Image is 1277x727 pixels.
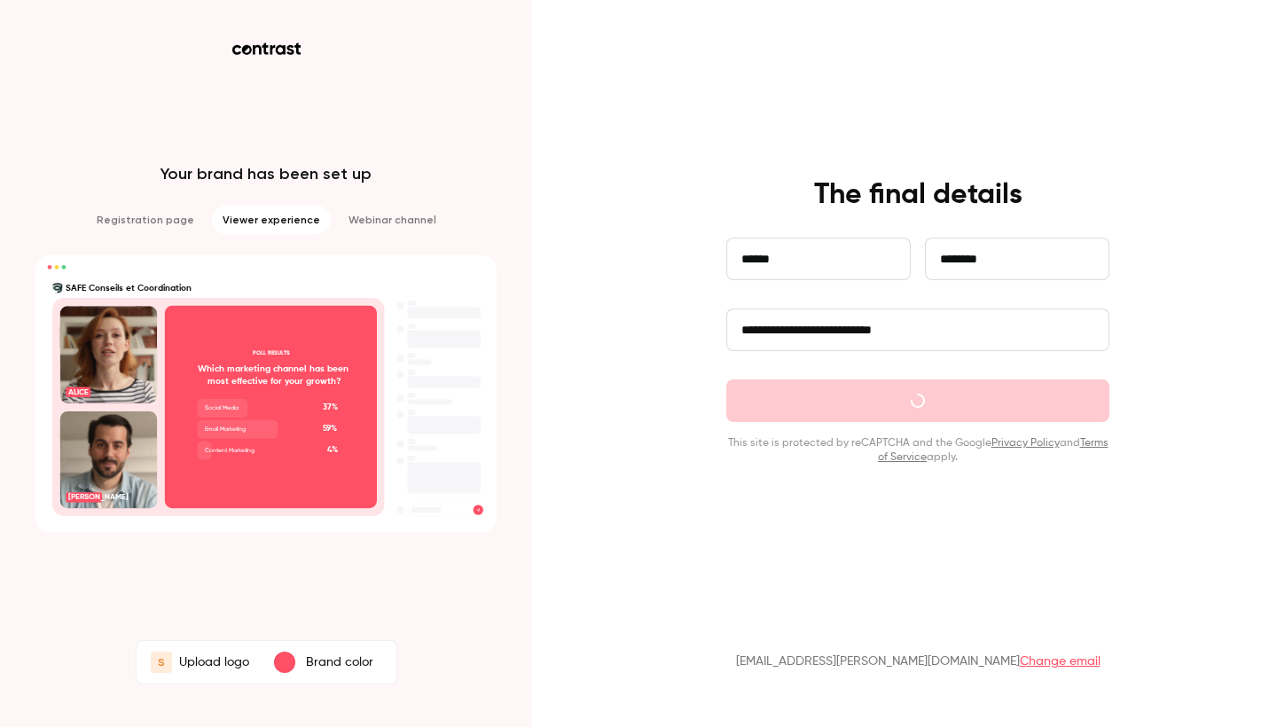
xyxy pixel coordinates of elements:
[86,206,205,234] li: Registration page
[158,654,165,670] span: S
[1020,655,1101,668] a: Change email
[140,645,260,680] label: SUpload logo
[726,436,1109,465] p: This site is protected by reCAPTCHA and the Google and apply.
[260,645,393,680] button: Brand color
[736,653,1101,670] p: [EMAIL_ADDRESS][PERSON_NAME][DOMAIN_NAME]
[161,163,372,184] p: Your brand has been set up
[814,177,1022,213] h4: The final details
[991,438,1060,449] a: Privacy Policy
[306,653,373,671] p: Brand color
[212,206,331,234] li: Viewer experience
[338,206,447,234] li: Webinar channel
